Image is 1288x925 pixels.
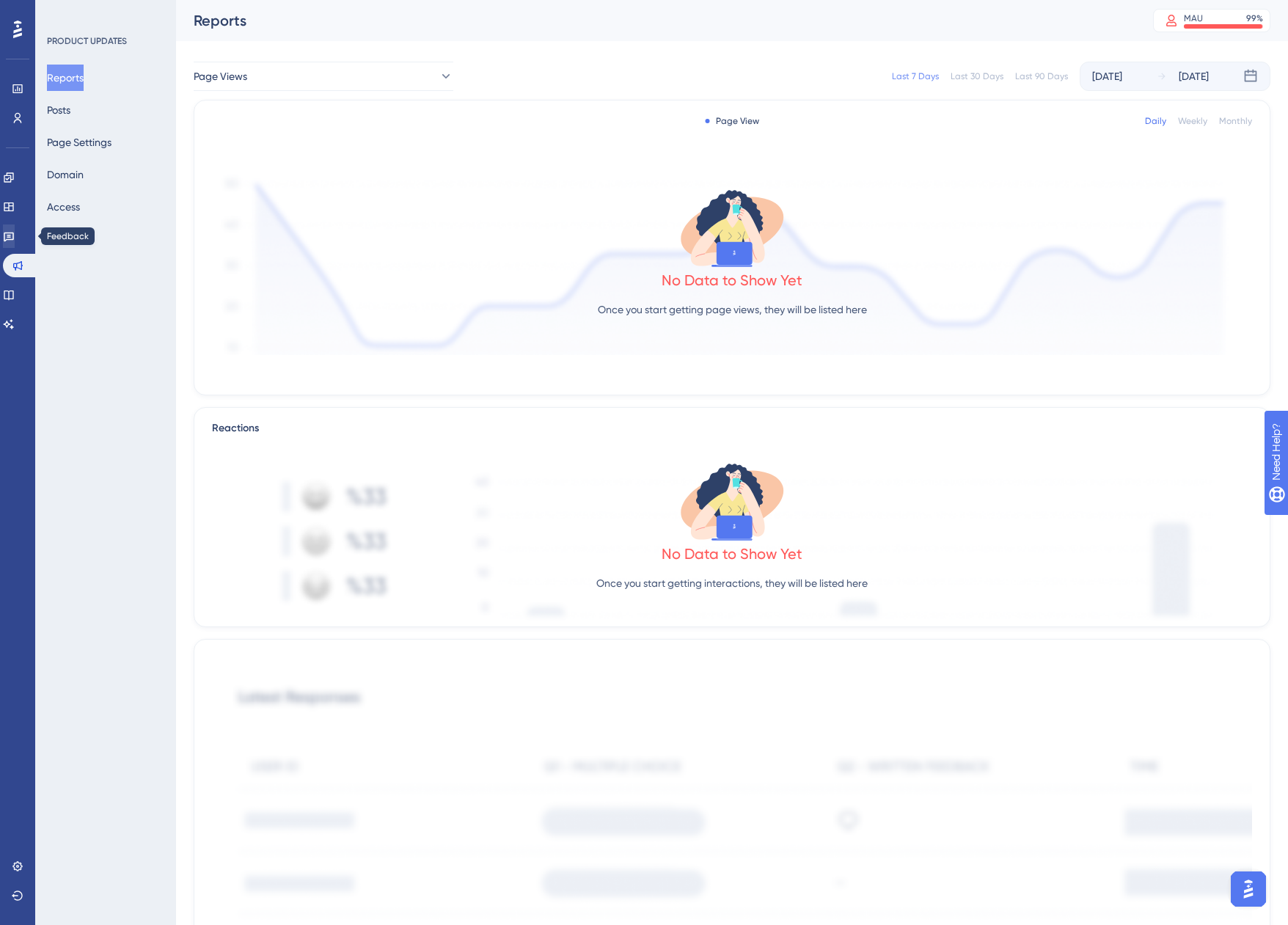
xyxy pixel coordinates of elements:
[662,270,802,290] div: No Data to Show Yet
[1246,12,1263,24] div: 99 %
[1184,12,1203,24] div: MAU
[706,115,759,127] div: Page View
[47,97,70,123] button: Posts
[662,544,802,564] div: No Data to Show Yet
[1226,867,1270,911] iframe: UserGuiding AI Assistant Launcher
[47,194,80,220] button: Access
[892,70,939,82] div: Last 7 Days
[598,301,867,318] p: Once you start getting page views, they will be listed here
[1219,115,1252,127] div: Monthly
[596,574,868,592] p: Once you start getting interactions, they will be listed here
[34,4,92,21] span: Need Help?
[47,35,127,47] div: PRODUCT UPDATES
[47,129,111,156] button: Page Settings
[194,10,1116,31] div: Reports
[47,161,84,188] button: Domain
[951,70,1003,82] div: Last 30 Days
[1145,115,1166,127] div: Daily
[212,420,1252,437] div: Reactions
[1178,115,1207,127] div: Weekly
[194,67,247,85] span: Page Views
[47,65,84,91] button: Reports
[1179,67,1209,85] div: [DATE]
[1015,70,1068,82] div: Last 90 Days
[1092,67,1122,85] div: [DATE]
[194,62,453,91] button: Page Views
